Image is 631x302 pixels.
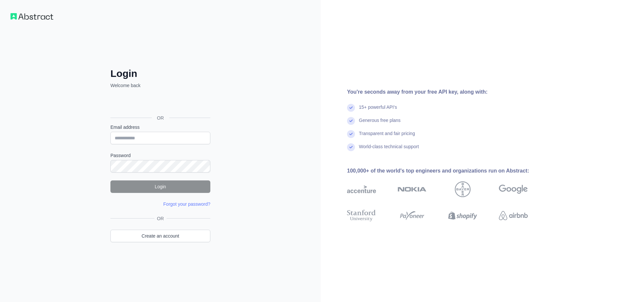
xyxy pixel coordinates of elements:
[347,130,355,138] img: check mark
[110,68,210,80] h2: Login
[110,152,210,159] label: Password
[398,181,427,197] img: nokia
[359,104,397,117] div: 15+ powerful API's
[448,208,477,223] img: shopify
[163,201,210,207] a: Forgot your password?
[455,181,471,197] img: bayer
[359,117,401,130] div: Generous free plans
[11,13,53,20] img: Workflow
[347,117,355,125] img: check mark
[347,104,355,112] img: check mark
[347,143,355,151] img: check mark
[110,230,210,242] a: Create an account
[499,181,528,197] img: google
[359,143,419,156] div: World-class technical support
[359,130,415,143] div: Transparent and fair pricing
[347,167,549,175] div: 100,000+ of the world's top engineers and organizations run on Abstract:
[110,180,210,193] button: Login
[398,208,427,223] img: payoneer
[499,208,528,223] img: airbnb
[347,208,376,223] img: stanford university
[107,96,212,110] iframe: Botão "Fazer login com o Google"
[110,124,210,130] label: Email address
[347,181,376,197] img: accenture
[154,215,167,222] span: OR
[347,88,549,96] div: You're seconds away from your free API key, along with:
[110,82,210,89] p: Welcome back
[152,115,169,121] span: OR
